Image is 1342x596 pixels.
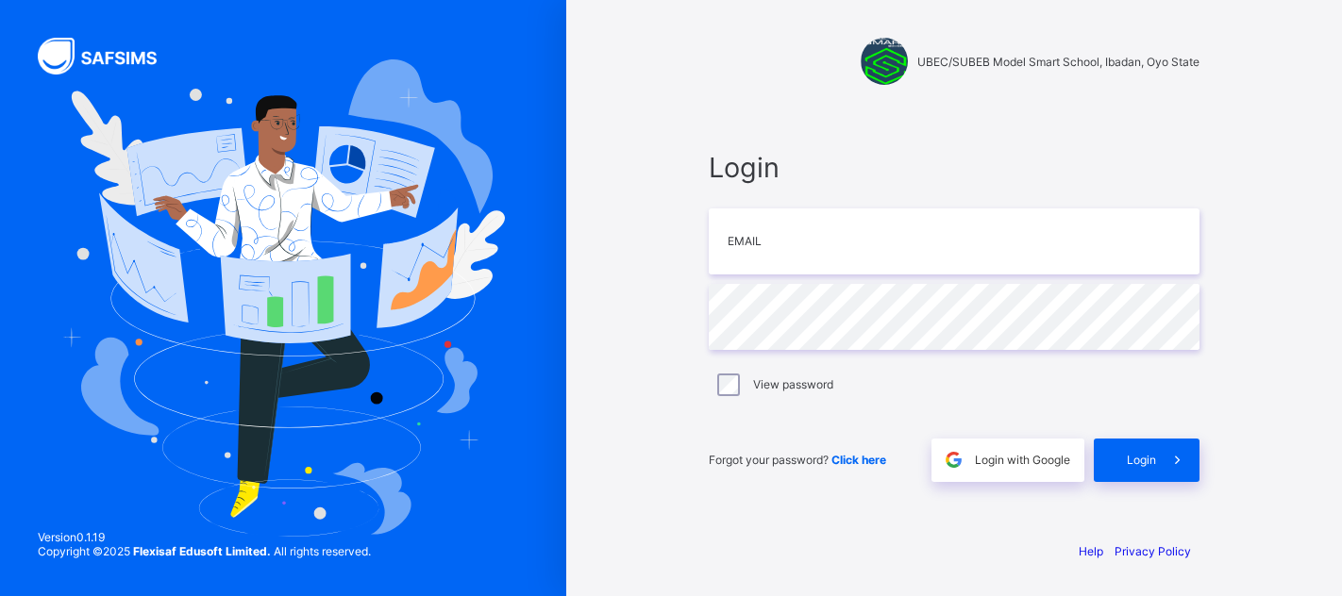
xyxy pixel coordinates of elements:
span: Copyright © 2025 All rights reserved. [38,544,371,558]
span: UBEC/SUBEB Model Smart School, Ibadan, Oyo State [917,55,1199,69]
span: Login [1127,453,1156,467]
img: SAFSIMS Logo [38,38,179,74]
a: Help [1079,544,1103,558]
span: Forgot your password? [709,453,886,467]
img: google.396cfc9801f0270233282035f929180a.svg [943,449,965,471]
label: View password [753,377,833,391]
span: Version 0.1.19 [38,530,371,544]
span: Login with Google [975,453,1070,467]
span: Login [709,151,1199,184]
img: Hero Image [61,59,505,537]
a: Click here [831,453,886,467]
a: Privacy Policy [1115,544,1191,558]
strong: Flexisaf Edusoft Limited. [133,544,271,558]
